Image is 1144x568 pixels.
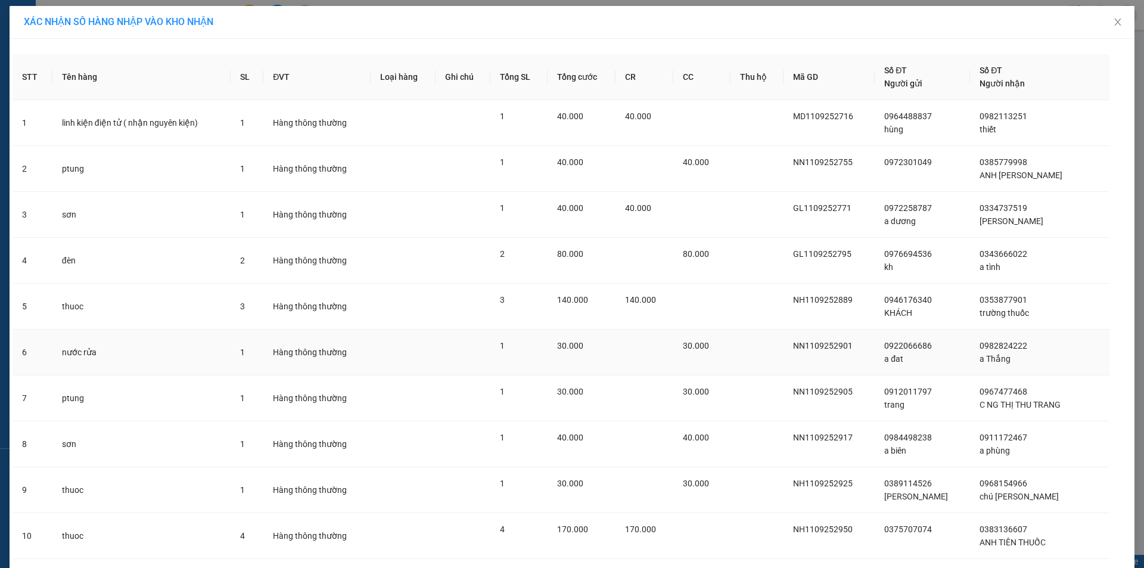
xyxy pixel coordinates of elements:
[884,387,932,396] span: 0912011797
[263,330,371,375] td: Hàng thông thường
[1101,6,1134,39] button: Close
[52,100,231,146] td: linh kiện điện tử ( nhận nguyên kiện)
[980,524,1027,534] span: 0383136607
[683,433,709,442] span: 40.000
[683,341,709,350] span: 30.000
[673,54,731,100] th: CC
[557,157,583,167] span: 40.000
[884,400,904,409] span: trang
[557,524,588,534] span: 170.000
[557,433,583,442] span: 40.000
[683,157,709,167] span: 40.000
[980,216,1043,226] span: [PERSON_NAME]
[980,387,1027,396] span: 0967477468
[263,513,371,559] td: Hàng thông thường
[52,238,231,284] td: đèn
[884,125,903,134] span: hùng
[793,433,853,442] span: NN1109252917
[13,284,52,330] td: 5
[884,79,922,88] span: Người gửi
[240,439,245,449] span: 1
[548,54,615,100] th: Tổng cước
[231,54,263,100] th: SL
[980,446,1010,455] span: a phùng
[52,192,231,238] td: sơn
[625,524,656,534] span: 170.000
[793,111,853,121] span: MD1109252716
[38,51,135,82] span: [GEOGRAPHIC_DATA], [GEOGRAPHIC_DATA] ↔ [GEOGRAPHIC_DATA]
[980,111,1027,121] span: 0982113251
[52,513,231,559] td: thuoc
[980,262,1000,272] span: a tình
[980,79,1025,88] span: Người nhận
[884,492,948,501] span: [PERSON_NAME]
[52,330,231,375] td: nước rửa
[13,192,52,238] td: 3
[884,203,932,213] span: 0972258787
[263,238,371,284] td: Hàng thông thường
[500,479,505,488] span: 1
[13,54,52,100] th: STT
[884,446,906,455] span: a biên
[52,467,231,513] td: thuoc
[980,203,1027,213] span: 0334737519
[884,216,916,226] span: a dương
[52,146,231,192] td: ptung
[240,531,245,541] span: 4
[13,513,52,559] td: 10
[500,157,505,167] span: 1
[625,203,651,213] span: 40.000
[436,54,490,100] th: Ghi chú
[884,262,893,272] span: kh
[263,284,371,330] td: Hàng thông thường
[263,421,371,467] td: Hàng thông thường
[13,330,52,375] td: 6
[13,375,52,421] td: 7
[263,100,371,146] td: Hàng thông thường
[793,295,853,305] span: NH1109252889
[13,421,52,467] td: 8
[500,295,505,305] span: 3
[263,192,371,238] td: Hàng thông thường
[240,164,245,173] span: 1
[884,479,932,488] span: 0389114526
[980,249,1027,259] span: 0343666022
[240,347,245,357] span: 1
[557,341,583,350] span: 30.000
[980,295,1027,305] span: 0353877901
[490,54,548,100] th: Tổng SL
[683,249,709,259] span: 80.000
[884,354,903,364] span: a đat
[615,54,673,100] th: CR
[625,111,651,121] span: 40.000
[980,125,996,134] span: thiết
[371,54,436,100] th: Loại hàng
[980,66,1002,75] span: Số ĐT
[139,76,210,89] span: TC1209253733
[45,10,130,48] strong: CHUYỂN PHÁT NHANH AN PHÚ QUÝ
[980,157,1027,167] span: 0385779998
[884,524,932,534] span: 0375707074
[730,54,784,100] th: Thu hộ
[980,433,1027,442] span: 0911172467
[683,479,709,488] span: 30.000
[500,387,505,396] span: 1
[52,284,231,330] td: thuoc
[240,210,245,219] span: 1
[980,492,1059,501] span: chú [PERSON_NAME]
[13,146,52,192] td: 2
[980,308,1029,318] span: trường thuốc
[13,100,52,146] td: 1
[240,118,245,128] span: 1
[980,170,1062,180] span: ANH [PERSON_NAME]
[24,16,213,27] span: XÁC NHẬN SỐ HÀNG NHẬP VÀO KHO NHẬN
[263,375,371,421] td: Hàng thông thường
[980,479,1027,488] span: 0968154966
[980,538,1046,547] span: ANH TIÊN THUỐC
[240,302,245,311] span: 3
[263,54,371,100] th: ĐVT
[793,524,853,534] span: NH1109252950
[52,375,231,421] td: ptung
[7,42,36,101] img: logo
[793,341,853,350] span: NN1109252901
